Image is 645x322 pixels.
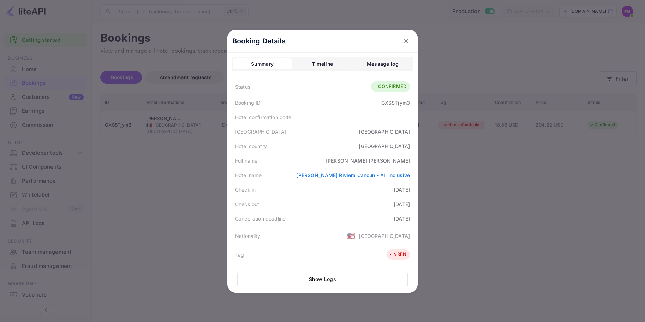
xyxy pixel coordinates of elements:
[373,83,406,90] div: CONFIRMED
[233,58,292,70] button: Summary
[235,157,257,164] div: Full name
[381,99,410,106] div: GXSSTjym3
[293,58,352,70] button: Timeline
[235,99,261,106] div: Booking ID
[235,200,259,208] div: Check out
[359,128,410,135] div: [GEOGRAPHIC_DATA]
[347,229,355,242] span: United States
[394,186,410,193] div: [DATE]
[312,60,333,68] div: Timeline
[235,186,256,193] div: Check in
[326,157,410,164] div: [PERSON_NAME] [PERSON_NAME]
[394,215,410,222] div: [DATE]
[400,35,413,47] button: close
[235,171,262,179] div: Hotel name
[367,60,399,68] div: Message log
[235,113,291,121] div: Hotel confirmation code
[235,128,287,135] div: [GEOGRAPHIC_DATA]
[251,60,274,68] div: Summary
[235,232,261,240] div: Nationality
[353,58,412,70] button: Message log
[237,272,408,287] button: Show Logs
[235,142,267,150] div: Hotel country
[235,251,244,258] div: Tag
[235,83,250,90] div: Status
[394,200,410,208] div: [DATE]
[235,215,286,222] div: Cancellation deadline
[232,36,286,46] p: Booking Details
[388,251,406,258] div: NRFN
[359,142,410,150] div: [GEOGRAPHIC_DATA]
[359,232,410,240] div: [GEOGRAPHIC_DATA]
[296,172,410,178] a: [PERSON_NAME] Riviera Cancun - All Inclusive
